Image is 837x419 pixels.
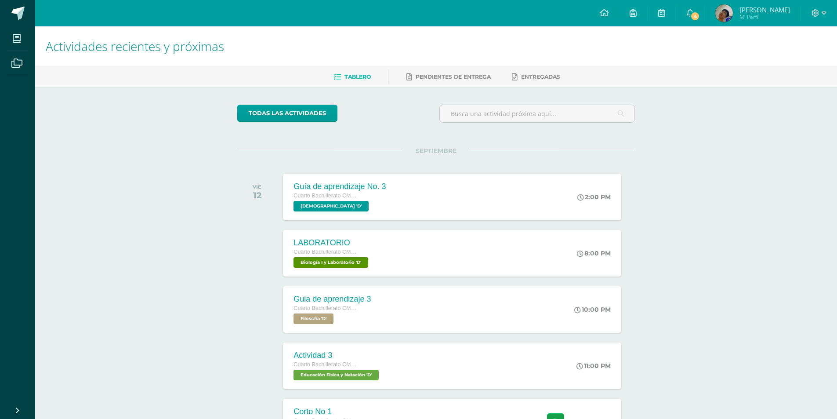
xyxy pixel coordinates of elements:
span: Tablero [344,73,371,80]
div: 12 [253,190,261,200]
a: Pendientes de entrega [406,70,491,84]
input: Busca una actividad próxima aquí... [440,105,634,122]
div: Corto No 1 [293,407,384,416]
div: 11:00 PM [576,362,611,370]
a: Tablero [333,70,371,84]
span: Cuarto Bachillerato CMP Bachillerato en CCLL con Orientación en Computación [293,193,359,199]
div: Guia de aprendizaje 3 [293,295,371,304]
span: Cuarto Bachillerato CMP Bachillerato en CCLL con Orientación en Computación [293,249,359,255]
span: SEPTIEMBRE [402,147,471,155]
span: Mi Perfil [739,13,790,21]
span: Actividades recientes y próximas [46,38,224,55]
span: Biología I y Laboratorio 'D' [293,257,368,268]
span: Cuarto Bachillerato CMP Bachillerato en CCLL con Orientación en Computación [293,361,359,368]
span: Pendientes de entrega [416,73,491,80]
span: Educación Física y Natación 'D' [293,370,379,380]
div: 2:00 PM [577,193,611,201]
span: 4 [690,11,700,21]
a: todas las Actividades [237,105,337,122]
span: Entregadas [521,73,560,80]
img: f1a3052204b4492c728547db7dcada37.png [715,4,733,22]
div: VIE [253,184,261,190]
div: 8:00 PM [577,249,611,257]
div: LABORATORIO [293,238,370,248]
div: Guía de aprendizaje No. 3 [293,182,386,191]
a: Entregadas [512,70,560,84]
span: Biblia 'D' [293,201,369,211]
span: Filosofía 'D' [293,313,333,324]
div: 10:00 PM [574,306,611,313]
span: Cuarto Bachillerato CMP Bachillerato en CCLL con Orientación en Computación [293,305,359,311]
div: Actividad 3 [293,351,381,360]
span: [PERSON_NAME] [739,5,790,14]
